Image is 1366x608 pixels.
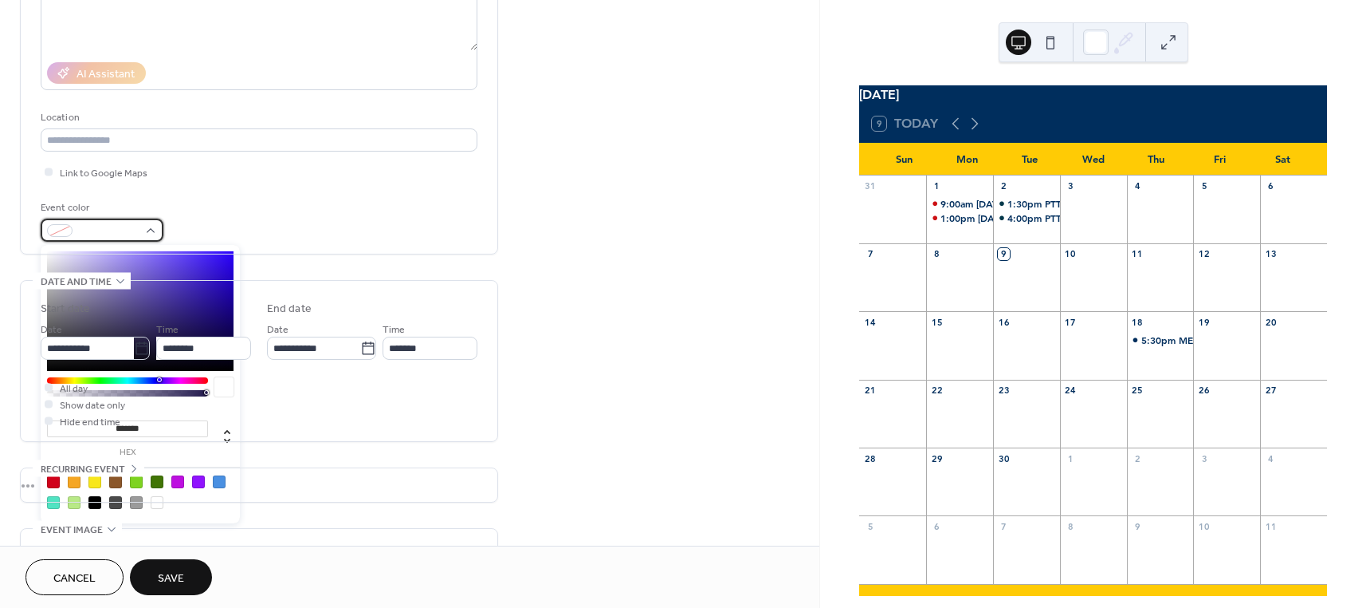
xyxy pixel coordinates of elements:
[1065,520,1077,532] div: 8
[936,144,999,176] div: Mon
[41,301,90,318] div: Start date
[41,461,125,478] span: Recurring event
[60,397,125,414] span: Show date only
[41,322,62,338] span: Date
[998,180,1010,192] div: 2
[864,248,876,260] div: 7
[926,197,993,211] div: LABOR DAY PARADE IN PITTSBURGH
[993,197,1060,211] div: PTT LLC - SECOND SHIFT UNIT MEETING
[1141,334,1179,347] span: 5:30pm
[1127,334,1194,347] div: MEMBERSHIP MEETING
[872,144,935,176] div: Sun
[1251,144,1314,176] div: Sat
[1062,144,1125,176] div: Wed
[1125,144,1187,176] div: Thu
[1007,211,1045,225] span: 4:00pm
[1265,316,1277,328] div: 20
[1198,385,1210,397] div: 26
[1265,520,1277,532] div: 11
[383,322,405,338] span: Time
[158,570,184,587] span: Save
[53,570,96,587] span: Cancel
[931,385,943,397] div: 22
[926,211,993,225] div: LABOR DAY PICNIC
[1045,211,1212,225] div: PTT LLC - DAY SHIFT UNIT MEETING
[1265,180,1277,192] div: 6
[931,248,943,260] div: 8
[41,199,160,216] div: Event color
[998,248,1010,260] div: 9
[1188,144,1251,176] div: Fri
[1265,452,1277,464] div: 4
[1065,180,1077,192] div: 3
[864,180,876,192] div: 31
[1065,248,1077,260] div: 10
[1045,197,1233,211] div: PTT LLC - SECOND SHIFT UNIT MEETING
[864,520,876,532] div: 5
[41,109,474,126] div: Location
[1065,385,1077,397] div: 24
[859,85,1327,105] div: [DATE]
[999,144,1062,176] div: Tue
[1198,452,1210,464] div: 3
[41,522,103,539] span: Event image
[1132,180,1144,192] div: 4
[26,559,124,595] button: Cancel
[940,197,976,211] span: 9:00am
[1198,248,1210,260] div: 12
[1198,316,1210,328] div: 19
[1007,197,1045,211] span: 1:30pm
[1132,248,1144,260] div: 11
[1065,316,1077,328] div: 17
[1065,452,1077,464] div: 1
[864,385,876,397] div: 21
[1132,452,1144,464] div: 2
[60,165,147,182] span: Link to Google Maps
[1132,385,1144,397] div: 25
[998,316,1010,328] div: 16
[993,211,1060,225] div: PTT LLC - DAY SHIFT UNIT MEETING
[1198,180,1210,192] div: 5
[21,468,497,502] div: •••
[156,322,179,338] span: Time
[267,322,289,338] span: Date
[267,301,312,318] div: End date
[931,520,943,532] div: 6
[998,520,1010,532] div: 7
[976,197,1162,211] div: [DATE] PARADE IN [GEOGRAPHIC_DATA]
[978,211,1042,225] div: [DATE] PICNIC
[1179,334,1287,347] div: MEMBERSHIP MEETING
[931,316,943,328] div: 15
[1132,520,1144,532] div: 9
[41,274,112,290] span: Date and time
[1265,385,1277,397] div: 27
[940,211,978,225] span: 1:00pm
[864,452,876,464] div: 28
[998,385,1010,397] div: 23
[998,452,1010,464] div: 30
[931,452,943,464] div: 29
[1132,316,1144,328] div: 18
[1198,520,1210,532] div: 10
[60,414,120,431] span: Hide end time
[1265,248,1277,260] div: 13
[864,316,876,328] div: 14
[130,559,212,595] button: Save
[931,180,943,192] div: 1
[60,381,88,397] span: All day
